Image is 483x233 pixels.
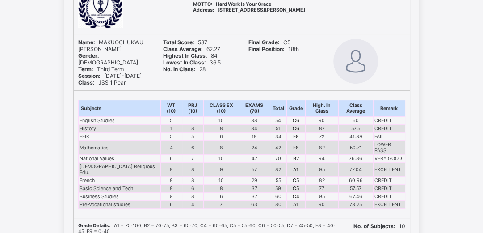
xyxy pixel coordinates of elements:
[373,117,405,125] td: CREDIT
[78,141,161,155] td: Mathematics
[161,133,182,141] td: 5
[161,177,182,185] td: 8
[204,177,239,185] td: 10
[78,100,161,117] th: Subjects
[204,201,239,209] td: 7
[248,46,299,52] span: 18th
[163,52,207,59] b: Highest In Class:
[182,100,204,117] th: PRJ (10)
[338,177,373,185] td: 60.96
[78,117,161,125] td: English Studies
[78,185,161,193] td: Basic Science and Tech.
[193,1,271,7] span: Hard Work Is Your Grace
[239,193,270,201] td: 37
[305,201,338,209] td: 90
[78,223,110,229] b: Grade Details:
[248,39,290,46] span: C5
[338,100,373,117] th: Class Average
[270,163,286,177] td: 82
[239,155,270,163] td: 47
[338,155,373,163] td: 76.86
[305,177,338,185] td: 82
[338,133,373,141] td: 41.39
[286,177,305,185] td: C5
[373,155,405,163] td: VERY GOOD
[353,223,395,229] b: No. of Subjects:
[163,52,218,59] span: 84
[182,185,204,193] td: 6
[204,100,239,117] th: CLASS EX (10)
[305,100,338,117] th: High. In Class
[182,201,204,209] td: 4
[163,39,194,46] b: Total Score:
[286,163,305,177] td: A1
[78,39,95,46] b: Name:
[78,52,138,66] span: [DEMOGRAPHIC_DATA]
[305,125,338,133] td: 87
[239,177,270,185] td: 29
[204,193,239,201] td: 6
[78,125,161,133] td: History
[270,141,286,155] td: 42
[286,193,305,201] td: C4
[78,66,124,72] span: Third Term
[270,155,286,163] td: 70
[373,185,405,193] td: CREDIT
[182,133,204,141] td: 5
[204,141,239,155] td: 8
[338,193,373,201] td: 67.46
[204,133,239,141] td: 6
[78,79,95,86] b: Class:
[270,117,286,125] td: 54
[204,117,239,125] td: 10
[78,72,101,79] b: Session:
[270,185,286,193] td: 59
[270,125,286,133] td: 51
[204,125,239,133] td: 8
[163,46,220,52] span: 62.27
[182,177,204,185] td: 8
[161,155,182,163] td: 6
[78,79,127,86] span: JSS 1 Pearl
[193,1,212,7] b: MOTTO:
[182,163,204,177] td: 8
[338,163,373,177] td: 77.04
[305,117,338,125] td: 90
[305,141,338,155] td: 82
[163,46,203,52] b: Class Average:
[338,125,373,133] td: 57.5
[163,66,196,72] b: No. in Class:
[182,193,204,201] td: 8
[78,39,143,52] span: MAKUOCHUKWU [PERSON_NAME]
[182,141,204,155] td: 6
[78,155,161,163] td: National Values
[239,163,270,177] td: 57
[78,201,161,209] td: Pre-Vocational studies
[286,117,305,125] td: C6
[286,133,305,141] td: F9
[239,141,270,155] td: 24
[338,141,373,155] td: 50.71
[161,201,182,209] td: 6
[193,7,214,13] b: Address:
[163,39,207,46] span: 587
[373,193,405,201] td: CREDIT
[204,185,239,193] td: 8
[193,7,305,13] span: [STREET_ADDRESS][PERSON_NAME]
[373,100,405,117] th: Remark
[239,117,270,125] td: 38
[163,66,206,72] span: 28
[373,177,405,185] td: CREDIT
[78,193,161,201] td: Business Studies
[286,100,305,117] th: Grade
[161,141,182,155] td: 4
[353,223,405,229] span: 10
[373,125,405,133] td: CREDIT
[239,125,270,133] td: 34
[239,133,270,141] td: 18
[182,117,204,125] td: 1
[373,141,405,155] td: LOWER PASS
[305,185,338,193] td: 77
[286,125,305,133] td: C6
[286,155,305,163] td: B2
